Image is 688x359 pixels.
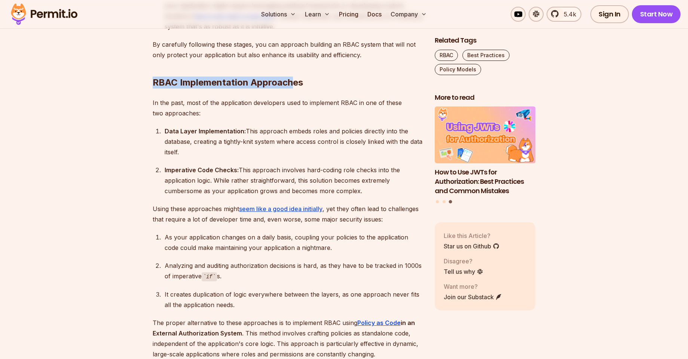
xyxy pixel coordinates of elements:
[153,98,423,118] p: In the past, most of the application developers used to implement RBAC in one of these two approa...
[435,107,536,164] img: How to Use JWTs for Authorization: Best Practices and Common Mistakes
[435,107,536,196] a: How to Use JWTs for Authorization: Best Practices and Common MistakesHow to Use JWTs for Authoriz...
[258,7,299,22] button: Solutions
[444,282,502,291] p: Want more?
[202,272,217,281] code: if
[357,319,401,326] a: Policy as Code
[165,127,246,135] strong: Data Layer Implementation:
[590,5,629,23] a: Sign In
[7,1,81,27] img: Permit logo
[435,50,458,61] a: RBAC
[632,5,681,23] a: Start Now
[444,242,499,251] a: Star us on Github
[153,319,415,337] strong: in an External Authorization System
[547,7,581,22] a: 5.4k
[239,205,322,213] a: seem like a good idea initially
[165,289,423,310] div: It creates duplication of logic everywhere between the layers, as one approach never fits all the...
[444,293,502,301] a: Join our Substack
[153,47,423,89] h2: RBAC Implementation Approaches
[435,107,536,196] li: 3 of 3
[443,200,446,203] button: Go to slide 2
[435,64,481,75] a: Policy Models
[435,93,536,102] h2: More to read
[436,200,439,203] button: Go to slide 1
[435,168,536,195] h3: How to Use JWTs for Authorization: Best Practices and Common Mistakes
[336,7,361,22] a: Pricing
[444,267,483,276] a: Tell us why
[165,166,239,174] strong: Imperative Code Checks:
[388,7,430,22] button: Company
[153,204,423,225] p: Using these approaches might , yet they often lead to challenges that require a lot of developer ...
[462,50,510,61] a: Best Practices
[165,260,423,282] div: Analyzing and auditing authorization decisions is hard, as they have to be tracked in 1000s of im...
[302,7,333,22] button: Learn
[165,165,423,196] div: This approach involves hard-coding role checks into the application logic. While rather straightf...
[153,39,423,60] p: By carefully following these stages, you can approach building an RBAC system that will not only ...
[165,126,423,157] div: This approach embeds roles and policies directly into the database, creating a tightly-knit syste...
[559,10,576,19] span: 5.4k
[165,232,423,253] div: As your application changes on a daily basis, coupling your policies to the application code coul...
[364,7,385,22] a: Docs
[435,36,536,45] h2: Related Tags
[444,231,499,240] p: Like this Article?
[444,257,483,266] p: Disagree?
[449,200,452,204] button: Go to slide 3
[435,107,536,205] div: Posts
